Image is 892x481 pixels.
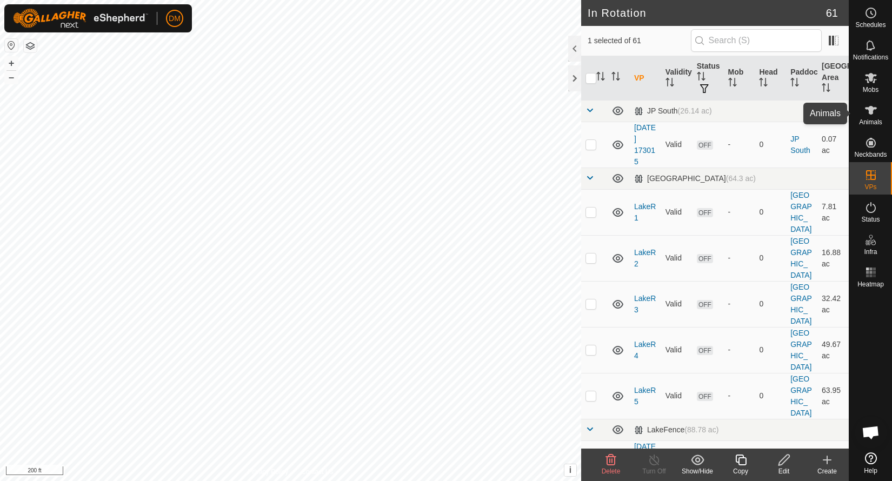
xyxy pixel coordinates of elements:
th: VP [630,56,661,101]
div: Copy [719,466,762,476]
div: Edit [762,466,806,476]
td: 32.42 ac [817,281,849,327]
span: (88.78 ac) [684,425,718,434]
button: Map Layers [24,39,37,52]
div: Open chat [855,416,887,449]
span: Notifications [853,54,888,61]
td: 0.07 ac [817,122,849,168]
th: Mob [724,56,755,101]
td: Valid [661,122,693,168]
div: - [728,252,751,264]
span: DM [169,13,181,24]
a: LakeR2 [634,248,656,268]
td: Valid [661,281,693,327]
a: [GEOGRAPHIC_DATA] [790,375,812,417]
a: JP South [790,135,810,155]
img: Gallagher Logo [13,9,148,28]
td: 0 [755,281,786,327]
span: Animals [859,119,882,125]
a: [GEOGRAPHIC_DATA] [790,191,812,233]
a: [DATE] 173015 [634,123,656,166]
span: OFF [697,141,713,150]
p-sorticon: Activate to sort [611,74,620,82]
a: Privacy Policy [248,467,288,477]
td: 0 [755,327,786,373]
a: LakeR5 [634,386,656,406]
span: Help [864,467,877,474]
td: 0 [755,235,786,281]
a: [GEOGRAPHIC_DATA] [790,329,812,371]
span: Neckbands [854,151,887,158]
p-sorticon: Activate to sort [759,79,768,88]
h2: In Rotation [588,6,826,19]
span: (26.14 ac) [678,106,712,115]
span: OFF [697,346,713,355]
button: – [5,71,18,84]
td: 0 [755,122,786,168]
th: [GEOGRAPHIC_DATA] Area [817,56,849,101]
span: i [569,465,571,475]
div: Show/Hide [676,466,719,476]
div: - [728,390,751,402]
button: i [564,464,576,476]
button: + [5,57,18,70]
p-sorticon: Activate to sort [790,79,799,88]
a: Contact Us [301,467,333,477]
div: JP South [634,106,712,116]
td: 16.88 ac [817,235,849,281]
a: LakeR3 [634,294,656,314]
span: Infra [864,249,877,255]
span: OFF [697,300,713,309]
td: 49.67 ac [817,327,849,373]
button: Reset Map [5,39,18,52]
th: Status [693,56,724,101]
span: VPs [864,184,876,190]
p-sorticon: Activate to sort [822,85,830,93]
td: 0 [755,373,786,419]
span: 61 [826,5,838,21]
a: Help [849,448,892,478]
span: OFF [697,254,713,263]
a: LakeR1 [634,202,656,222]
div: LakeFence [634,425,718,435]
a: [GEOGRAPHIC_DATA] [790,283,812,325]
td: Valid [661,327,693,373]
span: 1 selected of 61 [588,35,691,46]
div: - [728,344,751,356]
span: Heatmap [857,281,884,288]
th: Paddock [786,56,817,101]
span: OFF [697,208,713,217]
td: 7.81 ac [817,189,849,235]
td: Valid [661,373,693,419]
input: Search (S) [691,29,822,52]
p-sorticon: Activate to sort [728,79,737,88]
div: - [728,139,751,150]
td: Valid [661,235,693,281]
td: 63.95 ac [817,373,849,419]
a: LakeR4 [634,340,656,360]
div: [GEOGRAPHIC_DATA] [634,174,756,183]
td: Valid [661,189,693,235]
div: Turn Off [633,466,676,476]
p-sorticon: Activate to sort [596,74,605,82]
a: [GEOGRAPHIC_DATA] [790,237,812,279]
th: Head [755,56,786,101]
div: - [728,206,751,218]
span: Schedules [855,22,886,28]
div: - [728,298,751,310]
span: OFF [697,392,713,401]
p-sorticon: Activate to sort [665,79,674,88]
td: 0 [755,189,786,235]
div: Create [806,466,849,476]
span: (64.3 ac) [726,174,756,183]
span: Status [861,216,880,223]
p-sorticon: Activate to sort [697,74,705,82]
span: Delete [602,467,621,475]
th: Validity [661,56,693,101]
span: Mobs [863,86,878,93]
